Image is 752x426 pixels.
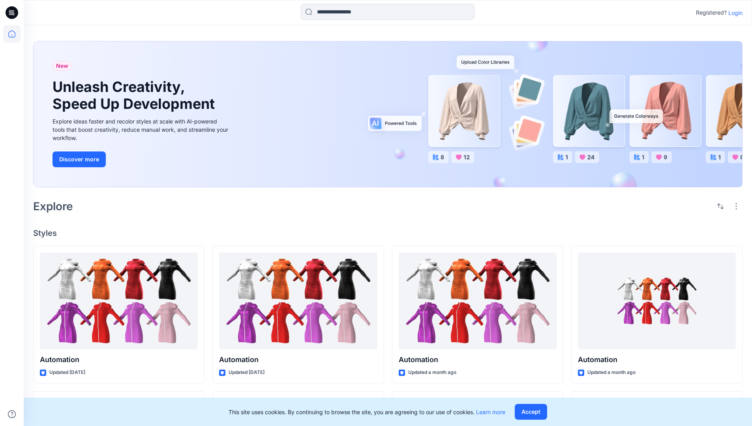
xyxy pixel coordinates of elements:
p: This site uses cookies. By continuing to browse the site, you are agreeing to our use of cookies. [229,408,505,416]
button: Accept [515,404,547,420]
h4: Styles [33,228,743,238]
p: Updated [DATE] [49,368,85,377]
h1: Unleash Creativity, Speed Up Development [53,78,218,112]
span: New [56,61,68,71]
a: Learn more [476,409,505,415]
p: Automation [399,354,557,365]
p: Updated a month ago [408,368,456,377]
p: Automation [219,354,377,365]
a: Discover more [53,151,230,167]
h2: Explore [33,200,73,213]
p: Updated [DATE] [229,368,264,377]
div: Explore ideas faster and recolor styles at scale with AI-powered tools that boost creativity, red... [53,117,230,142]
p: Automation [578,354,736,365]
p: Registered? [696,8,727,17]
a: Automation [219,252,377,350]
p: Updated a month ago [587,368,636,377]
a: Automation [399,252,557,350]
button: Discover more [53,151,106,167]
p: Login [728,9,743,17]
p: Automation [40,354,198,365]
a: Automation [40,252,198,350]
a: Automation [578,252,736,350]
